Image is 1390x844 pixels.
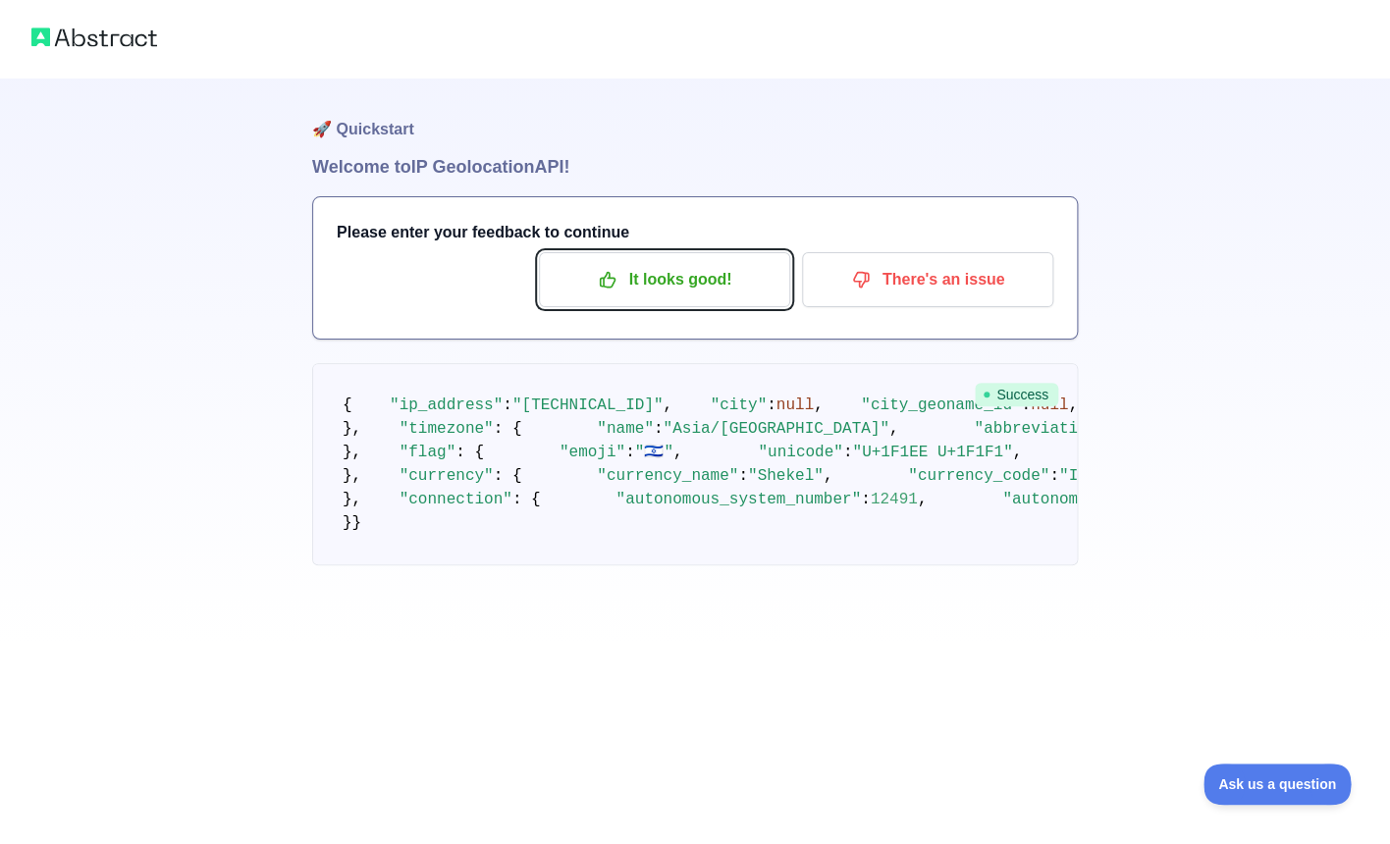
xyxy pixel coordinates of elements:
span: "currency" [400,467,494,485]
img: Abstract logo [31,24,157,51]
span: "city_geoname_id" [861,396,1021,414]
p: It looks good! [554,263,775,296]
span: : { [494,467,522,485]
span: , [918,491,928,508]
h1: Welcome to IP Geolocation API! [312,153,1078,181]
span: : [503,396,512,414]
span: , [889,420,899,438]
span: , [673,444,683,461]
span: , [814,396,824,414]
span: "[TECHNICAL_ID]" [512,396,664,414]
span: "abbreviation" [974,420,1105,438]
span: Success [975,383,1058,406]
span: "ILS" [1059,467,1106,485]
span: "Shekel" [748,467,824,485]
span: , [1013,444,1023,461]
h3: Please enter your feedback to continue [337,221,1053,244]
button: It looks good! [539,252,790,307]
span: : [843,444,853,461]
p: There's an issue [817,263,1039,296]
span: "currency_name" [597,467,738,485]
span: , [1068,396,1078,414]
span: : [625,444,635,461]
span: : [767,396,776,414]
span: "🇮🇱" [635,444,673,461]
span: , [663,396,672,414]
span: : [1049,467,1059,485]
span: "U+1F1EE U+1F1F1" [852,444,1012,461]
button: There's an issue [802,252,1053,307]
span: "currency_code" [908,467,1049,485]
h1: 🚀 Quickstart [312,79,1078,153]
span: "city" [710,396,767,414]
span: "name" [597,420,654,438]
span: null [776,396,814,414]
span: "autonomous_system_organization" [1002,491,1304,508]
span: "unicode" [758,444,842,461]
span: : [654,420,664,438]
span: { [343,396,352,414]
span: , [824,467,833,485]
span: "ip_address" [390,396,503,414]
span: : { [494,420,522,438]
span: "autonomous_system_number" [615,491,861,508]
span: 12491 [871,491,918,508]
span: : [861,491,871,508]
span: "flag" [400,444,456,461]
span: : [738,467,748,485]
iframe: Toggle Customer Support [1203,764,1351,805]
span: "connection" [400,491,512,508]
span: "Asia/[GEOGRAPHIC_DATA]" [663,420,888,438]
span: : { [512,491,541,508]
span: "emoji" [560,444,625,461]
span: : { [455,444,484,461]
span: "timezone" [400,420,494,438]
